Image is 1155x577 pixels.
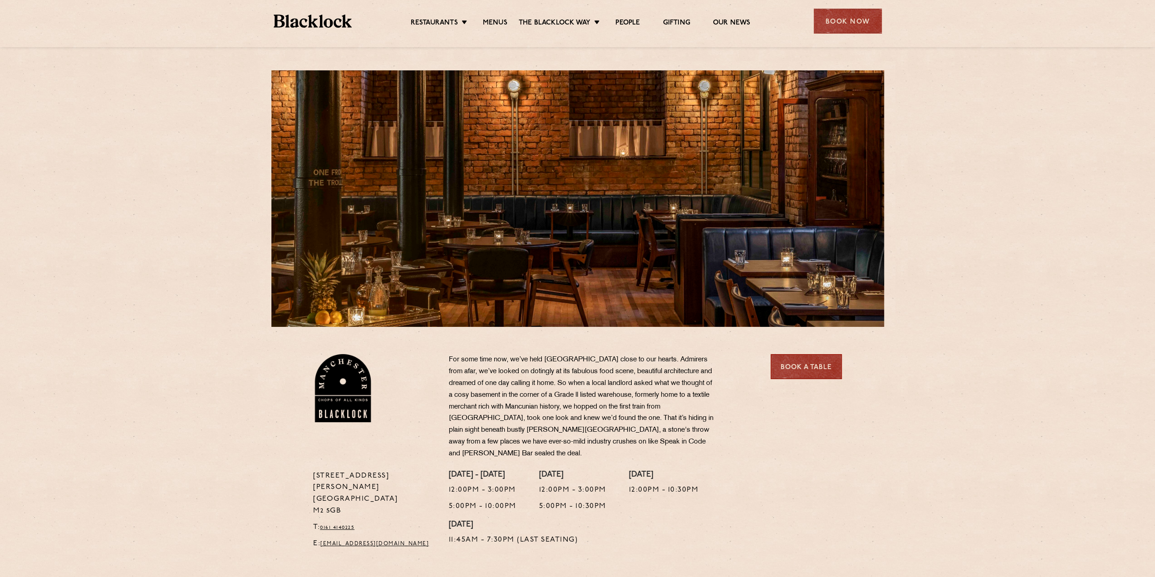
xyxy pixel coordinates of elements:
[274,15,352,28] img: BL_Textured_Logo-footer-cropped.svg
[313,522,435,533] p: T:
[771,354,842,379] a: Book a Table
[713,19,751,29] a: Our News
[411,19,458,29] a: Restaurants
[663,19,690,29] a: Gifting
[313,538,435,550] p: E:
[449,534,578,546] p: 11:45am - 7:30pm (Last Seating)
[449,520,578,530] h4: [DATE]
[320,525,354,530] a: 0161 4140225
[483,19,507,29] a: Menus
[629,484,699,496] p: 12:00pm - 10:30pm
[320,541,429,547] a: [EMAIL_ADDRESS][DOMAIN_NAME]
[449,501,516,513] p: 5:00pm - 10:00pm
[539,501,606,513] p: 5:00pm - 10:30pm
[313,354,373,422] img: BL_Manchester_Logo-bleed.png
[449,484,516,496] p: 12:00pm - 3:00pm
[539,484,606,496] p: 12:00pm - 3:00pm
[629,470,699,480] h4: [DATE]
[449,470,516,480] h4: [DATE] - [DATE]
[539,470,606,480] h4: [DATE]
[814,9,882,34] div: Book Now
[615,19,640,29] a: People
[449,354,717,460] p: For some time now, we’ve held [GEOGRAPHIC_DATA] close to our hearts. Admirers from afar, we’ve lo...
[313,470,435,518] p: [STREET_ADDRESS][PERSON_NAME] [GEOGRAPHIC_DATA] M2 5GB
[519,19,590,29] a: The Blacklock Way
